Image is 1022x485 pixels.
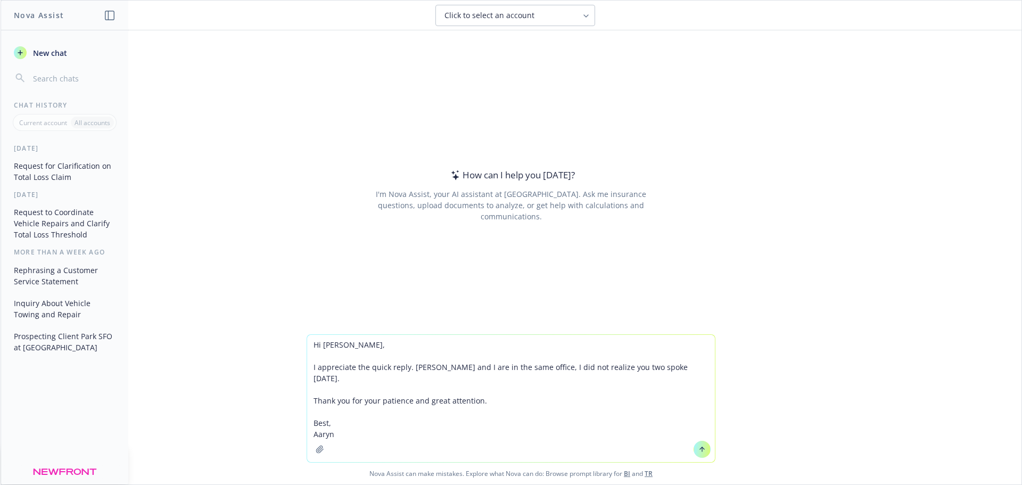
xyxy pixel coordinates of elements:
button: Inquiry About Vehicle Towing and Repair [10,294,120,323]
a: TR [645,469,653,478]
a: BI [624,469,630,478]
input: Search chats [31,71,116,86]
span: Click to select an account [444,10,534,21]
div: [DATE] [1,190,128,199]
div: How can I help you [DATE]? [448,168,575,182]
div: I'm Nova Assist, your AI assistant at [GEOGRAPHIC_DATA]. Ask me insurance questions, upload docum... [361,188,661,222]
div: More than a week ago [1,248,128,257]
span: New chat [31,47,67,59]
button: Rephrasing a Customer Service Statement [10,261,120,290]
h1: Nova Assist [14,10,64,21]
p: Current account [19,118,67,127]
textarea: Hi [PERSON_NAME], I appreciate the quick reply. [PERSON_NAME] and I are in the same office, I did... [307,335,715,462]
p: All accounts [75,118,110,127]
button: Request for Clarification on Total Loss Claim [10,157,120,186]
div: Chat History [1,101,128,110]
button: Request to Coordinate Vehicle Repairs and Clarify Total Loss Threshold [10,203,120,243]
button: Prospecting Client Park SFO at [GEOGRAPHIC_DATA] [10,327,120,356]
span: Nova Assist can make mistakes. Explore what Nova can do: Browse prompt library for and [5,463,1017,484]
button: Click to select an account [435,5,595,26]
button: New chat [10,43,120,62]
div: [DATE] [1,144,128,153]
